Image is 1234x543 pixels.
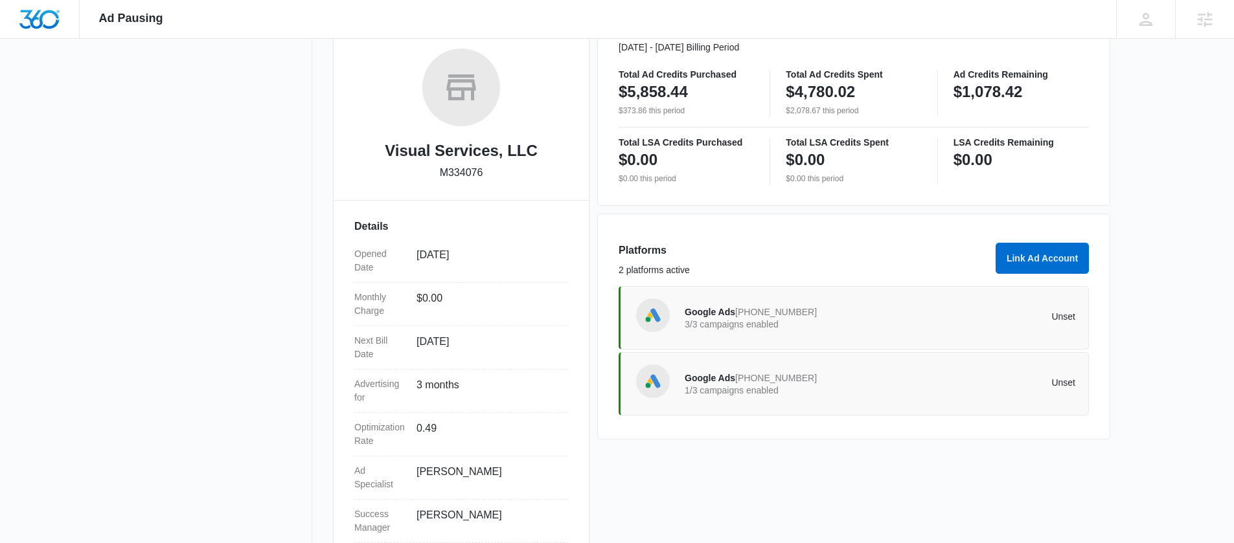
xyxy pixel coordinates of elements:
[880,312,1076,321] p: Unset
[417,334,558,361] dd: [DATE]
[619,150,657,170] p: $0.00
[619,41,1089,54] p: [DATE] - [DATE] Billing Period
[354,326,568,370] div: Next Bill Date[DATE]
[786,105,921,116] p: $2,078.67 this period
[354,507,406,535] dt: Success Manager
[354,334,406,361] dt: Next Bill Date
[735,307,817,317] span: [PHONE_NUMBER]
[619,352,1089,416] a: Google AdsGoogle Ads[PHONE_NUMBER]1/3 campaigns enabledUnset
[354,377,406,404] dt: Advertising for
[354,370,568,413] div: Advertising for3 months
[354,283,568,326] div: Monthly Charge$0.00
[685,320,880,329] p: 3/3 campaigns enabled
[954,150,992,170] p: $0.00
[354,219,568,234] h3: Details
[417,377,558,404] dd: 3 months
[619,286,1089,349] a: Google AdsGoogle Ads[PHONE_NUMBER]3/3 campaigns enabledUnset
[417,247,558,274] dd: [DATE]
[619,138,754,147] p: Total LSA Credits Purchased
[417,464,558,491] dd: [PERSON_NAME]
[440,165,483,181] p: M334076
[354,464,406,491] dt: Ad Specialist
[417,421,558,448] dd: 0.49
[786,70,921,79] p: Total Ad Credits Spent
[385,139,538,162] h2: Visual Services, LLC
[643,371,663,391] img: Google Ads
[735,373,817,383] span: [PHONE_NUMBER]
[685,307,735,317] span: Google Ads
[685,373,735,383] span: Google Ads
[954,138,1089,147] p: LSA Credits Remaining
[954,82,1023,102] p: $1,078.42
[354,421,406,448] dt: Optimization Rate
[354,456,568,500] div: Ad Specialist[PERSON_NAME]
[99,12,163,25] span: Ad Pausing
[354,247,406,274] dt: Opened Date
[643,305,663,325] img: Google Ads
[786,173,921,184] p: $0.00 this period
[417,291,558,318] dd: $0.00
[619,263,988,277] p: 2 platforms active
[354,500,568,543] div: Success Manager[PERSON_NAME]
[786,150,825,170] p: $0.00
[619,82,688,102] p: $5,858.44
[685,386,880,395] p: 1/3 campaigns enabled
[619,173,754,184] p: $0.00 this period
[786,138,921,147] p: Total LSA Credits Spent
[786,82,855,102] p: $4,780.02
[996,243,1089,274] button: Link Ad Account
[619,243,988,258] h3: Platforms
[354,291,406,318] dt: Monthly Charge
[354,413,568,456] div: Optimization Rate0.49
[417,507,558,535] dd: [PERSON_NAME]
[619,105,754,116] p: $373.86 this period
[880,378,1076,387] p: Unset
[954,70,1089,79] p: Ad Credits Remaining
[619,70,754,79] p: Total Ad Credits Purchased
[354,239,568,283] div: Opened Date[DATE]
